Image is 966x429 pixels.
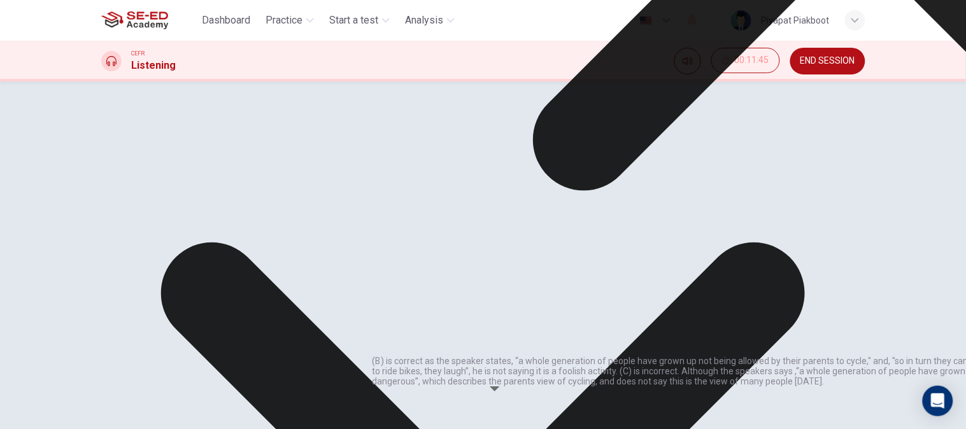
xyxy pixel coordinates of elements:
span: Practice [266,13,302,28]
h1: Listening [132,58,176,73]
img: SE-ED Academy logo [101,8,168,33]
span: Dashboard [202,13,250,28]
span: Start a test [329,13,378,28]
span: CEFR [132,49,145,58]
div: Open Intercom Messenger [923,386,953,416]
